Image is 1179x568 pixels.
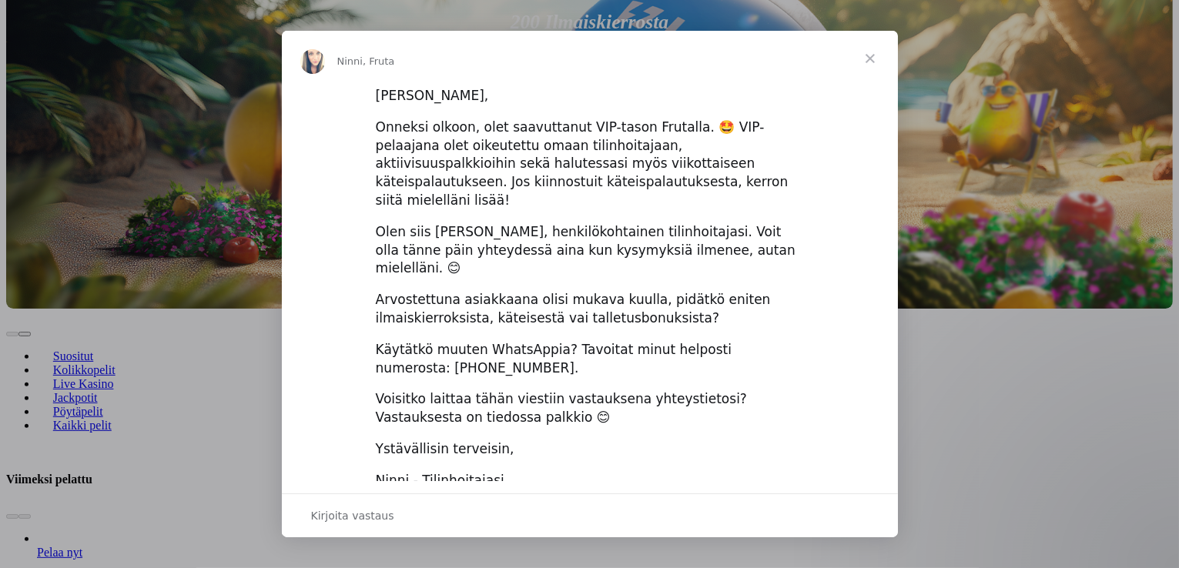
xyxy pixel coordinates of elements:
[376,472,804,490] div: Ninni - Tilinhoitajasi
[300,49,325,74] img: Profile image for Ninni
[311,506,394,526] span: Kirjoita vastaus
[376,119,804,210] div: Onneksi olkoon, olet saavuttanut VIP-tason Frutalla. 🤩 VIP-pelaajana olet oikeutettu omaan tilinh...
[376,87,804,105] div: [PERSON_NAME],
[842,31,898,86] span: Sulje
[282,493,898,537] div: Avaa keskustelu ja vastaa
[376,440,804,459] div: Ystävällisin terveisin,
[376,291,804,328] div: Arvostettuna asiakkaana olisi mukava kuulla, pidätkö eniten ilmaiskierroksista, käteisestä vai ta...
[376,341,804,378] div: Käytätkö muuten WhatsAppia? Tavoitat minut helposti numerosta: [PHONE_NUMBER].
[337,55,363,67] span: Ninni
[363,55,394,67] span: , Fruta
[376,223,804,278] div: Olen siis [PERSON_NAME], henkilökohtainen tilinhoitajasi. Voit olla tänne päin yhteydessä aina ku...
[376,390,804,427] div: Voisitko laittaa tähän viestiin vastauksena yhteystietosi? Vastauksesta on tiedossa palkkio 😊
